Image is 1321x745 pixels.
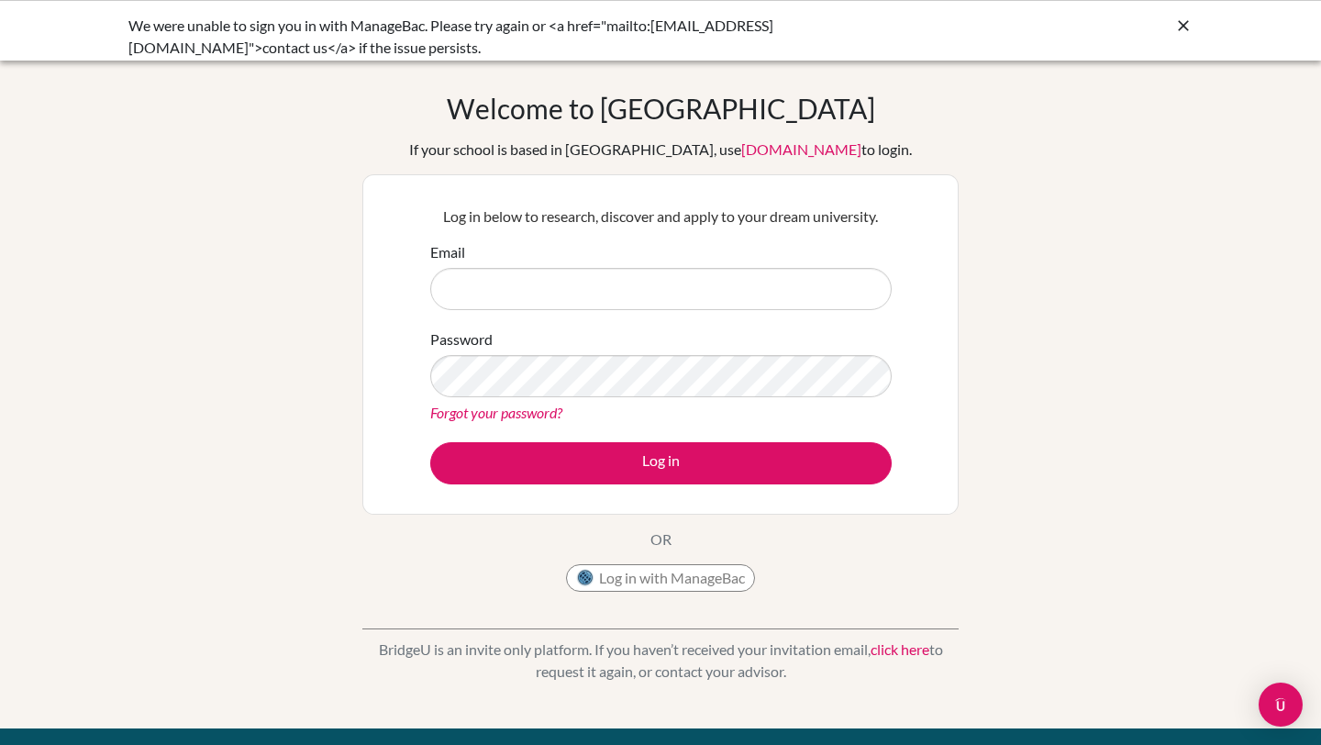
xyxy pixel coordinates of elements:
h1: Welcome to [GEOGRAPHIC_DATA] [447,92,875,125]
p: Log in below to research, discover and apply to your dream university. [430,206,892,228]
a: click here [871,640,929,658]
label: Password [430,328,493,350]
a: Forgot your password? [430,404,562,421]
label: Email [430,241,465,263]
div: Open Intercom Messenger [1259,683,1303,727]
div: We were unable to sign you in with ManageBac. Please try again or <a href="mailto:[EMAIL_ADDRESS]... [128,15,917,59]
p: OR [650,528,672,550]
a: [DOMAIN_NAME] [741,140,861,158]
div: If your school is based in [GEOGRAPHIC_DATA], use to login. [409,139,912,161]
button: Log in [430,442,892,484]
p: BridgeU is an invite only platform. If you haven’t received your invitation email, to request it ... [362,639,959,683]
button: Log in with ManageBac [566,564,755,592]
